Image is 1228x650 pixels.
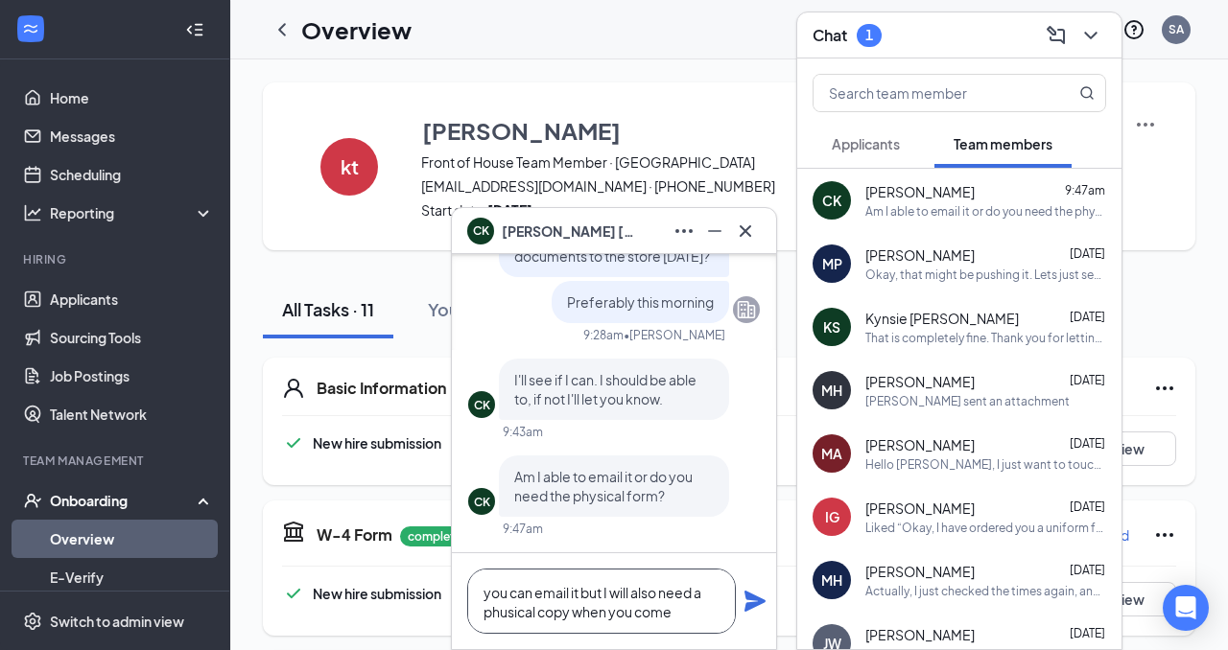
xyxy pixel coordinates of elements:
div: Actually, I just checked the times again, and I am unable to come into work [DATE] and [DATE] at ... [865,583,1106,599]
svg: Ellipses [673,220,696,243]
div: Switch to admin view [50,612,184,631]
button: View [1080,582,1176,616]
span: Preferably this morning [567,293,714,311]
a: Talent Network [50,395,214,433]
svg: Settings [23,612,42,631]
div: [PERSON_NAME] sent an attachment [865,393,1070,409]
img: More Actions [1134,113,1157,136]
span: Am I able to email it or do you need the physical form? [514,468,693,504]
span: [DATE] [1070,246,1105,261]
span: [DATE] [1070,563,1105,577]
svg: Ellipses [1153,523,1176,546]
span: New hire submission [313,434,441,452]
span: [DATE] [1070,373,1105,387]
h4: kt [341,160,359,174]
svg: QuestionInfo [1122,18,1145,41]
div: All Tasks · 11 [282,297,374,321]
a: Sourcing Tools [50,318,214,357]
div: CK [474,494,490,510]
div: 9:47am [503,521,543,537]
span: I'll see if I can. I should be able to, if not I'll let you know. [514,371,697,407]
svg: TaxGovernmentIcon [282,520,305,543]
button: ChevronDown [1075,20,1106,51]
input: Search team member [814,75,1041,111]
div: SA [1169,21,1184,37]
button: View [1080,431,1176,466]
span: [EMAIL_ADDRESS][DOMAIN_NAME] · [PHONE_NUMBER] [421,176,1110,196]
svg: Checkmark [282,582,305,605]
span: [PERSON_NAME] [865,435,975,454]
svg: Company [735,298,758,321]
a: Home [50,79,214,117]
div: Reporting [50,203,215,222]
svg: User [282,377,305,400]
button: Ellipses [669,216,699,246]
a: Scheduling [50,155,214,194]
div: 9:43am [503,424,543,440]
span: [PERSON_NAME] [865,372,975,391]
span: [DATE] [1070,436,1105,451]
span: [DATE] [1070,499,1105,514]
div: 9:28am [583,327,624,343]
span: Applicants [832,135,900,152]
button: ComposeMessage [1041,20,1072,51]
div: CK [474,397,490,413]
div: Okay, that might be pushing it. Lets just see how everything goes with the time that you have. [865,267,1106,283]
div: MH [821,570,842,590]
button: Cross [730,216,761,246]
span: Kynsie [PERSON_NAME] [865,309,1019,328]
a: Applicants [50,280,214,318]
span: [PERSON_NAME] [865,562,975,581]
svg: UserCheck [23,491,42,510]
p: complete [400,526,469,546]
h1: Overview [301,13,412,46]
div: MH [821,381,842,400]
span: [PERSON_NAME] [865,499,975,518]
span: [PERSON_NAME] [PERSON_NAME] [502,221,636,242]
button: [PERSON_NAME] [421,113,1110,148]
svg: ChevronLeft [271,18,294,41]
svg: WorkstreamLogo [21,19,40,38]
a: Overview [50,520,214,558]
div: 1 [865,27,873,43]
span: [PERSON_NAME] [865,182,975,201]
svg: Ellipses [1153,377,1176,400]
svg: Checkmark [282,431,305,454]
span: • [PERSON_NAME] [624,327,725,343]
svg: Minimize [703,220,726,243]
span: 9:47am [1065,183,1105,197]
h3: [PERSON_NAME] [422,114,621,147]
span: [PERSON_NAME] [865,245,975,265]
span: New hire submission [313,585,441,602]
a: Job Postings [50,357,214,395]
span: Front of House Team Member · [GEOGRAPHIC_DATA] [421,152,1110,172]
div: KS [823,317,840,337]
svg: ComposeMessage [1045,24,1068,47]
div: Hiring [23,251,210,267]
svg: MagnifyingGlass [1079,85,1095,101]
h5: Basic Information [317,378,446,399]
button: Minimize [699,216,730,246]
div: Liked “Okay, I have ordered you a uniform for our location. However, I am not sure if it will be ... [865,520,1106,536]
svg: ChevronDown [1079,24,1102,47]
svg: Plane [744,590,767,613]
textarea: you can email it but I will also need a phusical copy when you come [467,569,736,634]
svg: Collapse [185,20,204,39]
div: Team Management [23,453,210,469]
a: E-Verify [50,558,214,596]
span: Start date: [421,200,1110,220]
span: [DATE] [1070,310,1105,324]
strong: [DATE] [487,201,532,219]
div: MA [821,444,842,463]
div: Open Intercom Messenger [1163,585,1209,631]
div: CK [822,191,841,210]
div: Onboarding [50,491,198,510]
span: Team members [954,135,1052,152]
svg: Analysis [23,203,42,222]
div: IG [825,507,839,526]
span: [DATE] [1070,626,1105,640]
div: Your Tasks · 5 [428,297,536,321]
h3: Chat [813,25,847,46]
